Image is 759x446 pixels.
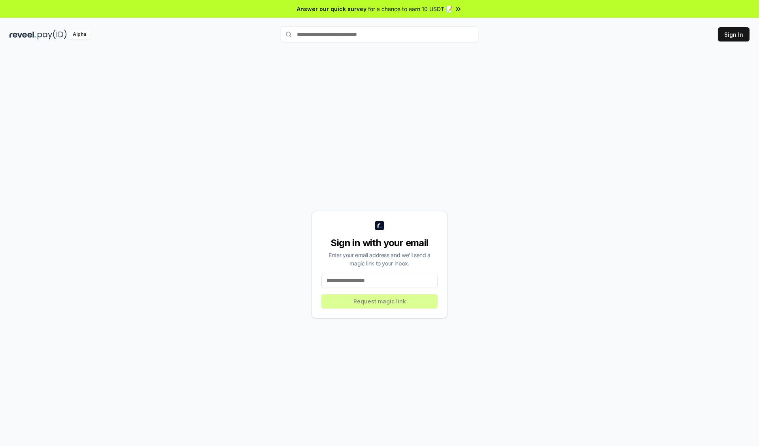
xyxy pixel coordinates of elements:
span: Answer our quick survey [297,5,366,13]
div: Alpha [68,30,91,40]
div: Enter your email address and we’ll send a magic link to your inbox. [321,251,438,267]
img: pay_id [38,30,67,40]
div: Sign in with your email [321,237,438,249]
img: reveel_dark [9,30,36,40]
span: for a chance to earn 10 USDT 📝 [368,5,453,13]
button: Sign In [718,27,750,41]
img: logo_small [375,221,384,230]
